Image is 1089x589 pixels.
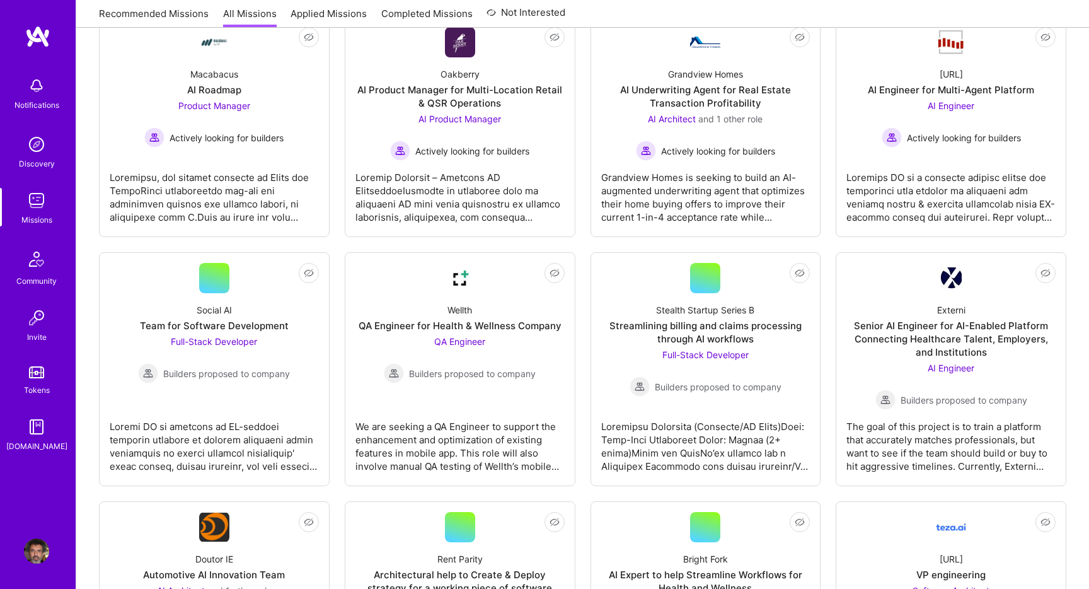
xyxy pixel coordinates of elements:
[199,513,229,542] img: Company Logo
[178,100,250,111] span: Product Manager
[1040,32,1051,42] i: icon EyeClosed
[291,7,367,28] a: Applied Missions
[698,114,763,124] span: and 1 other role
[445,263,475,293] img: Company Logo
[916,568,986,581] div: VP engineering
[195,552,233,566] div: Doutor IE
[636,141,656,161] img: Actively looking for builders
[21,213,52,226] div: Missions
[907,131,1021,144] span: Actively looking for builders
[683,552,728,566] div: Bright Fork
[1040,517,1051,527] i: icon EyeClosed
[662,349,749,360] span: Full-Stack Developer
[110,410,319,473] div: Loremi DO si ametcons ad EL-seddoei temporin utlabore et dolorem aliquaeni admin veniamquis no ex...
[601,83,810,110] div: AI Underwriting Agent for Real Estate Transaction Profitability
[937,303,965,317] div: Externi
[441,67,480,81] div: Oakberry
[138,363,158,383] img: Builders proposed to company
[936,29,966,55] img: Company Logo
[940,267,962,289] img: Company Logo
[928,100,974,111] span: AI Engineer
[355,161,565,224] div: Loremip Dolorsit – Ametcons AD ElitseddoeIusmodte in utlaboree dolo ma aliquaeni AD mini venia qu...
[24,414,49,440] img: guide book
[381,7,473,28] a: Completed Missions
[601,319,810,346] div: Streamlining billing and claims processing through AI workflows
[384,363,404,383] img: Builders proposed to company
[550,32,560,42] i: icon EyeClosed
[690,37,720,48] img: Company Logo
[199,27,229,57] img: Company Logo
[875,390,896,410] img: Builders proposed to company
[1040,268,1051,278] i: icon EyeClosed
[936,512,966,542] img: Company Logo
[846,161,1056,224] div: Loremips DO si a consecte adipisc elitse doe temporinci utla etdolor ma aliquaeni adm veniamq nos...
[24,539,49,564] img: User Avatar
[16,274,57,288] div: Community
[656,303,754,317] div: Stealth Startup Series B
[940,67,963,81] div: [URL]
[110,161,319,224] div: Loremipsu, dol sitamet consecte ad Elits doe TempoRinci utlaboreetdo mag-ali eni adminimven quisn...
[409,367,536,380] span: Builders proposed to company
[19,157,55,170] div: Discovery
[601,161,810,224] div: Grandview Homes is seeking to build an AI-augmented underwriting agent that optimizes their home ...
[487,5,565,28] a: Not Interested
[24,305,49,330] img: Invite
[795,517,805,527] i: icon EyeClosed
[550,517,560,527] i: icon EyeClosed
[601,410,810,473] div: Loremipsu Dolorsita (Consecte/AD Elits)Doei: Temp-Inci Utlaboreet Dolor: Magnaa (2+ enima)Minim v...
[359,319,562,332] div: QA Engineer for Health & Wellness Company
[655,380,781,394] span: Builders proposed to company
[437,552,483,566] div: Rent Parity
[24,132,49,157] img: discovery
[163,367,290,380] span: Builders proposed to company
[304,32,314,42] i: icon EyeClosed
[29,366,44,378] img: tokens
[928,363,974,373] span: AI Engineer
[24,383,50,397] div: Tokens
[25,25,50,48] img: logo
[668,67,743,81] div: Grandview Homes
[415,144,529,158] span: Actively looking for builders
[901,394,1027,407] span: Builders proposed to company
[434,336,485,347] span: QA Engineer
[187,83,241,96] div: AI Roadmap
[197,303,232,317] div: Social AI
[223,7,277,28] a: All Missions
[795,268,805,278] i: icon EyeClosed
[190,67,238,81] div: Macabacus
[304,268,314,278] i: icon EyeClosed
[418,114,501,124] span: AI Product Manager
[882,127,902,148] img: Actively looking for builders
[27,330,47,344] div: Invite
[846,319,1056,359] div: Senior AI Engineer for AI-Enabled Platform Connecting Healthcare Talent, Employers, and Institutions
[14,98,59,112] div: Notifications
[447,303,472,317] div: Wellth
[940,552,963,566] div: [URL]
[171,336,257,347] span: Full-Stack Developer
[170,131,284,144] span: Actively looking for builders
[550,268,560,278] i: icon EyeClosed
[99,7,209,28] a: Recommended Missions
[795,32,805,42] i: icon EyeClosed
[661,144,775,158] span: Actively looking for builders
[355,410,565,473] div: We are seeking a QA Engineer to support the enhancement and optimization of existing features in ...
[868,83,1034,96] div: AI Engineer for Multi-Agent Platform
[140,319,289,332] div: Team for Software Development
[648,114,696,124] span: AI Architect
[143,568,285,581] div: Automotive AI Innovation Team
[6,440,67,453] div: [DOMAIN_NAME]
[24,188,49,213] img: teamwork
[144,127,164,148] img: Actively looking for builders
[630,376,650,397] img: Builders proposed to company
[390,141,410,161] img: Actively looking for builders
[355,83,565,110] div: AI Product Manager for Multi-Location Retail & QSR Operations
[24,73,49,98] img: bell
[304,517,314,527] i: icon EyeClosed
[21,244,52,274] img: Community
[846,410,1056,473] div: The goal of this project is to train a platform that accurately matches professionals, but want t...
[445,28,475,57] img: Company Logo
